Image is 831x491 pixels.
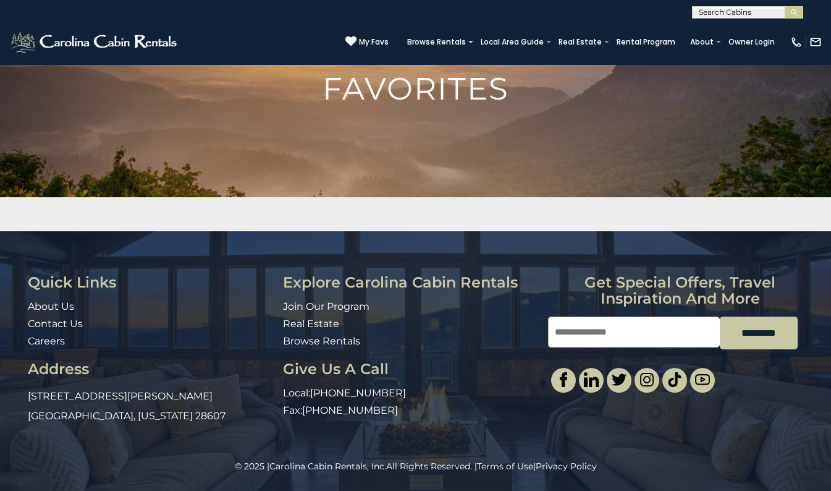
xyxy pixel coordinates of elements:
a: Local Area Guide [475,33,550,51]
a: Carolina Cabin Rentals, Inc. [269,461,386,472]
img: facebook-single.svg [556,372,571,387]
img: instagram-single.svg [639,372,654,387]
a: About Us [28,301,74,312]
a: Join Our Program [283,301,369,312]
a: Real Estate [552,33,608,51]
a: About [684,33,720,51]
h3: Give Us A Call [283,361,538,377]
span: My Favs [359,36,389,48]
a: Contact Us [28,318,83,330]
img: White-1-2.png [9,30,180,54]
a: Careers [28,335,65,347]
a: My Favs [345,36,389,48]
h3: Address [28,361,274,377]
p: All Rights Reserved. | | [28,460,803,472]
span: © 2025 | [235,461,386,472]
a: Rental Program [610,33,681,51]
a: Real Estate [283,318,339,330]
img: linkedin-single.svg [584,372,599,387]
img: phone-regular-white.png [790,36,803,48]
h3: Quick Links [28,275,274,291]
img: twitter-single.svg [612,372,626,387]
p: Local: [283,386,538,401]
h3: Explore Carolina Cabin Rentals [283,275,538,291]
a: Browse Rentals [283,335,360,347]
img: tiktok.svg [667,372,682,387]
h3: Get special offers, travel inspiration and more [548,275,812,307]
a: Browse Rentals [401,33,472,51]
p: Fax: [283,404,538,418]
img: youtube-light.svg [695,372,710,387]
a: Terms of Use [477,461,533,472]
a: Privacy Policy [536,461,597,472]
a: [PHONE_NUMBER] [302,404,398,416]
a: Owner Login [722,33,781,51]
a: [PHONE_NUMBER] [310,387,406,399]
p: [STREET_ADDRESS][PERSON_NAME] [GEOGRAPHIC_DATA], [US_STATE] 28607 [28,386,274,426]
img: mail-regular-white.png [809,36,822,48]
